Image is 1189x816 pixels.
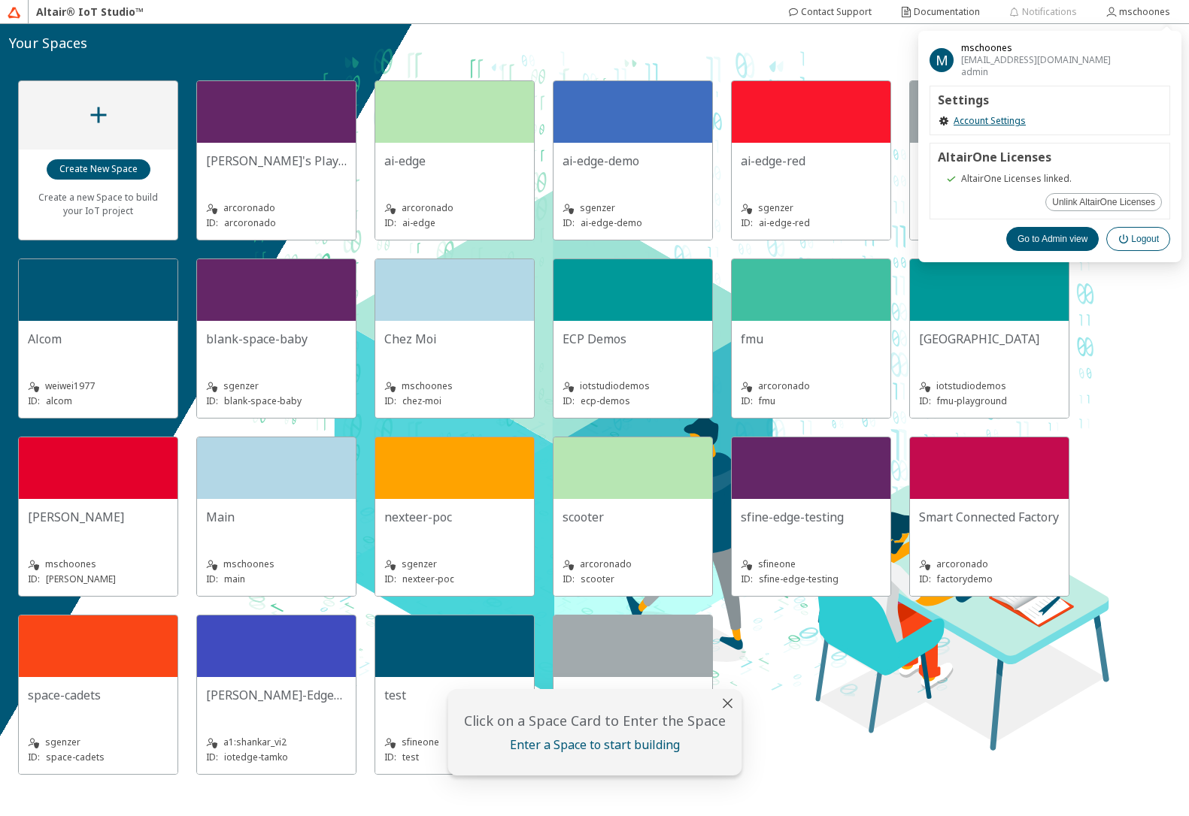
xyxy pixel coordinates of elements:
[741,557,881,572] unity-typography: sfineone
[206,735,347,750] unity-typography: a1:shankar_vi2
[384,201,525,216] unity-typography: arcoronado
[961,173,1072,185] span: AltairOne Licenses linked.
[581,394,630,407] p: ecp-demos
[938,94,1162,106] h2: Settings
[46,573,116,585] p: [PERSON_NAME]
[384,557,525,572] unity-typography: sgenzer
[384,394,396,407] p: ID:
[456,711,733,731] unity-typography: Click on a Space Card to Enter the Space
[28,751,40,763] p: ID:
[759,394,775,407] p: fmu
[28,508,168,526] unity-typography: [PERSON_NAME]
[741,152,881,170] unity-typography: ai-edge-red
[28,330,168,348] unity-typography: Alcom
[456,736,733,754] unity-typography: Enter a Space to start building
[402,751,419,763] p: test
[46,394,72,407] p: alcom
[384,379,525,394] unity-typography: mschoones
[28,573,40,585] p: ID:
[563,216,575,229] p: ID:
[384,735,525,750] unity-typography: sfineone
[206,201,347,216] unity-typography: arcoronado
[954,115,1026,127] a: Account Settings
[936,54,948,66] span: M
[581,573,614,585] p: scooter
[224,751,288,763] p: iotedge-tamko
[563,201,703,216] unity-typography: sgenzer
[224,573,245,585] p: main
[206,394,218,407] p: ID:
[563,379,703,394] unity-typography: iotstudiodemos
[206,557,347,572] unity-typography: mschoones
[919,379,1060,394] unity-typography: iotstudiodemos
[741,573,753,585] p: ID:
[402,573,454,585] p: nexteer-poc
[937,573,993,585] p: factorydemo
[563,557,703,572] unity-typography: arcoronado
[28,557,168,572] unity-typography: mschoones
[759,216,810,229] p: ai-edge-red
[961,42,1111,54] span: mschoones
[563,330,703,348] unity-typography: ECP Demos
[206,152,347,170] unity-typography: [PERSON_NAME]'s Playground
[224,216,276,229] p: arcoronado
[384,751,396,763] p: ID:
[741,379,881,394] unity-typography: arcoronado
[224,394,302,407] p: blank-space-baby
[206,686,347,704] unity-typography: [PERSON_NAME]-EdgeApps
[563,394,575,407] p: ID:
[206,751,218,763] p: ID:
[384,152,525,170] unity-typography: ai-edge
[402,394,441,407] p: chez-moi
[28,686,168,704] unity-typography: space-cadets
[919,394,931,407] p: ID:
[741,394,753,407] p: ID:
[919,330,1060,348] unity-typography: [GEOGRAPHIC_DATA]
[384,573,396,585] p: ID:
[384,686,525,704] unity-typography: test
[961,66,1111,78] span: admin
[919,573,931,585] p: ID:
[919,508,1060,526] unity-typography: Smart Connected Factory
[206,508,347,526] unity-typography: Main
[563,573,575,585] p: ID:
[28,180,168,226] unity-typography: Create a new Space to build your IoT project
[28,394,40,407] p: ID:
[741,330,881,348] unity-typography: fmu
[961,54,1111,66] span: [EMAIL_ADDRESS][DOMAIN_NAME]
[46,751,105,763] p: space-cadets
[384,508,525,526] unity-typography: nexteer-poc
[28,379,168,394] unity-typography: weiwei1977
[563,508,703,526] unity-typography: scooter
[563,152,703,170] unity-typography: ai-edge-demo
[919,557,1060,572] unity-typography: arcoronado
[759,573,839,585] p: sfine-edge-testing
[206,379,347,394] unity-typography: sgenzer
[938,151,1162,163] h2: AltairOne Licenses
[206,573,218,585] p: ID:
[741,201,881,216] unity-typography: sgenzer
[384,330,525,348] unity-typography: Chez Moi
[741,216,753,229] p: ID:
[937,394,1007,407] p: fmu-playground
[384,216,396,229] p: ID:
[206,216,218,229] p: ID:
[581,216,642,229] p: ai-edge-demo
[741,508,881,526] unity-typography: sfine-edge-testing
[206,330,347,348] unity-typography: blank-space-baby
[563,686,703,704] unity-typography: Vulcan Cars
[28,735,168,750] unity-typography: sgenzer
[402,216,435,229] p: ai-edge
